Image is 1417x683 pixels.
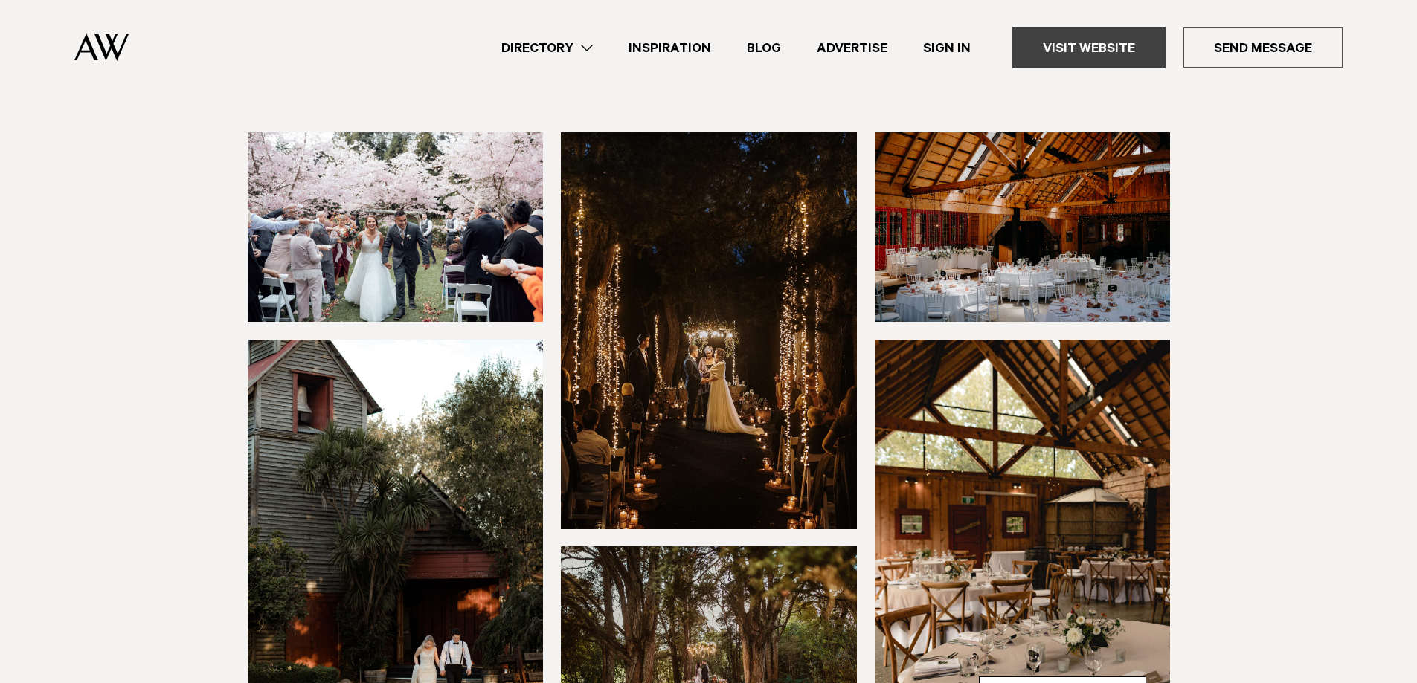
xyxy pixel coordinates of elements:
a: Directory [483,38,611,58]
a: Send Message [1183,27,1343,68]
img: rustic barn wedding venue auckland [875,132,1171,322]
a: Blog [729,38,799,58]
img: Auckland Weddings Logo [74,33,129,61]
a: Inspiration [611,38,729,58]
img: cherry blossoms ceremony auckland [248,132,544,322]
a: Sign In [905,38,989,58]
a: Advertise [799,38,905,58]
a: Visit Website [1012,27,1166,68]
